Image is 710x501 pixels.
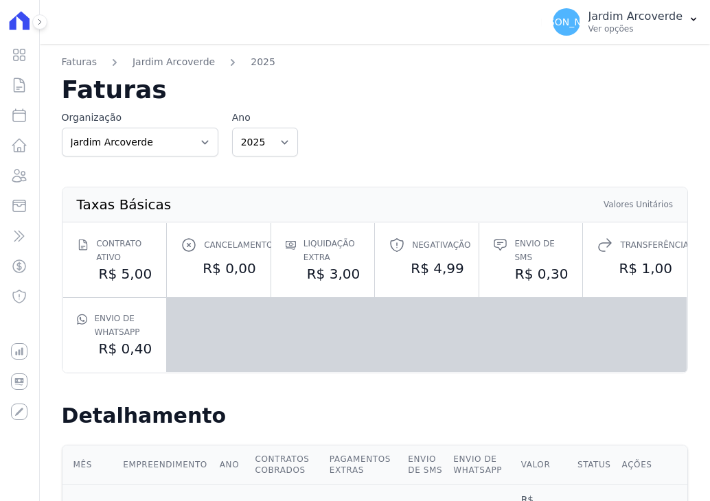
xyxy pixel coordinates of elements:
[181,259,257,278] dd: R$ 0,00
[62,110,218,125] label: Organização
[62,55,97,69] a: Faturas
[448,445,515,485] th: Envio de Whatsapp
[214,445,250,485] th: Ano
[249,445,323,485] th: Contratos cobrados
[572,445,617,485] th: Status
[412,238,470,252] span: Negativação
[516,445,572,485] th: Valor
[526,17,606,27] span: [PERSON_NAME]
[62,78,688,102] h2: Faturas
[402,445,448,485] th: Envio de SMS
[620,238,694,252] span: Transferências
[588,10,683,23] p: Jardim Arcoverde
[617,445,687,485] th: Ações
[77,339,153,358] dd: R$ 0,40
[96,237,152,264] span: Contrato ativo
[251,55,275,69] a: 2025
[133,55,215,69] a: Jardim Arcoverde
[493,264,569,283] dd: R$ 0,30
[514,237,569,264] span: Envio de SMS
[324,445,403,485] th: Pagamentos extras
[542,3,710,41] button: [PERSON_NAME] Jardim Arcoverde Ver opções
[77,264,153,283] dd: R$ 5,00
[304,237,361,264] span: Liquidação extra
[62,55,688,78] nav: Breadcrumb
[232,110,298,125] label: Ano
[389,259,465,278] dd: R$ 4,99
[62,445,118,485] th: Mês
[117,445,214,485] th: Empreendimento
[94,312,152,339] span: Envio de Whatsapp
[204,238,273,252] span: Cancelamento
[603,198,674,211] th: Valores Unitários
[62,404,688,428] h2: Detalhamento
[76,198,172,211] th: Taxas Básicas
[597,259,673,278] dd: R$ 1,00
[588,23,683,34] p: Ver opções
[285,264,361,283] dd: R$ 3,00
